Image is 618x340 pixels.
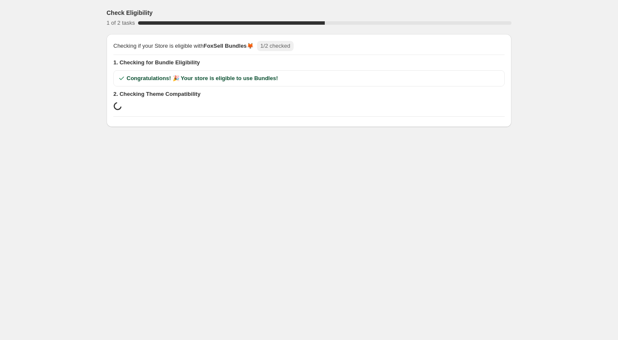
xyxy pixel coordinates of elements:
span: Congratulations! 🎉 Your store is eligible to use Bundles! [127,74,278,83]
span: 1. Checking for Bundle Eligibility [113,58,505,67]
span: 1/2 checked [260,43,290,49]
span: 2. Checking Theme Compatibility [113,90,505,98]
span: Checking if your Store is eligible with 🦊 [113,42,254,50]
h3: Check Eligibility [107,9,153,17]
span: 1 of 2 tasks [107,20,135,26]
span: FoxSell Bundles [204,43,247,49]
